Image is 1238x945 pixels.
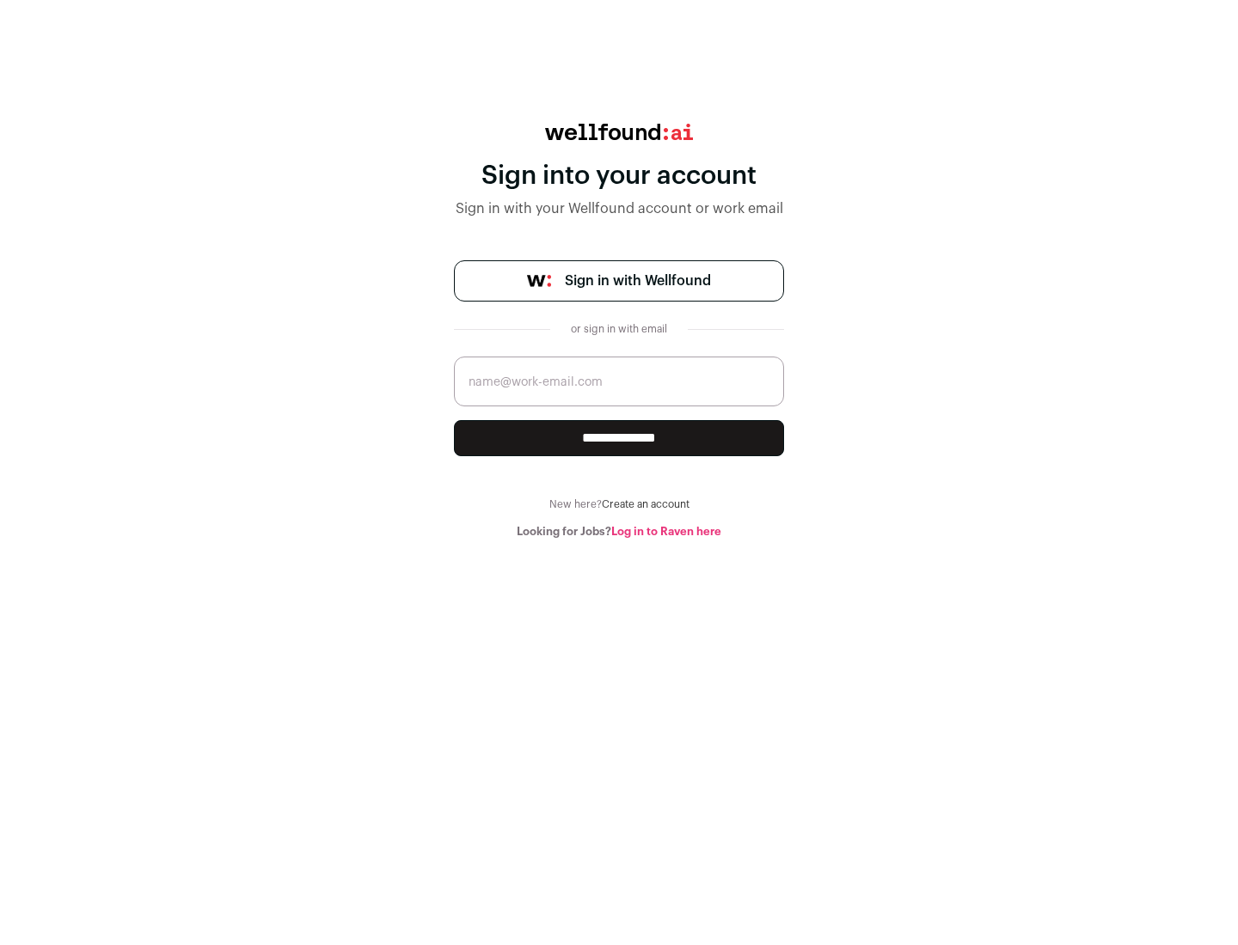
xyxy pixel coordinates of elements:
[454,497,784,511] div: New here?
[602,499,689,509] a: Create an account
[565,271,711,291] span: Sign in with Wellfound
[545,124,693,140] img: wellfound:ai
[454,525,784,539] div: Looking for Jobs?
[527,275,551,287] img: wellfound-symbol-flush-black-fb3c872781a75f747ccb3a119075da62bfe97bd399995f84a933054e44a575c4.png
[454,357,784,406] input: name@work-email.com
[454,198,784,219] div: Sign in with your Wellfound account or work email
[454,260,784,302] a: Sign in with Wellfound
[611,526,721,537] a: Log in to Raven here
[564,322,674,336] div: or sign in with email
[454,161,784,192] div: Sign into your account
